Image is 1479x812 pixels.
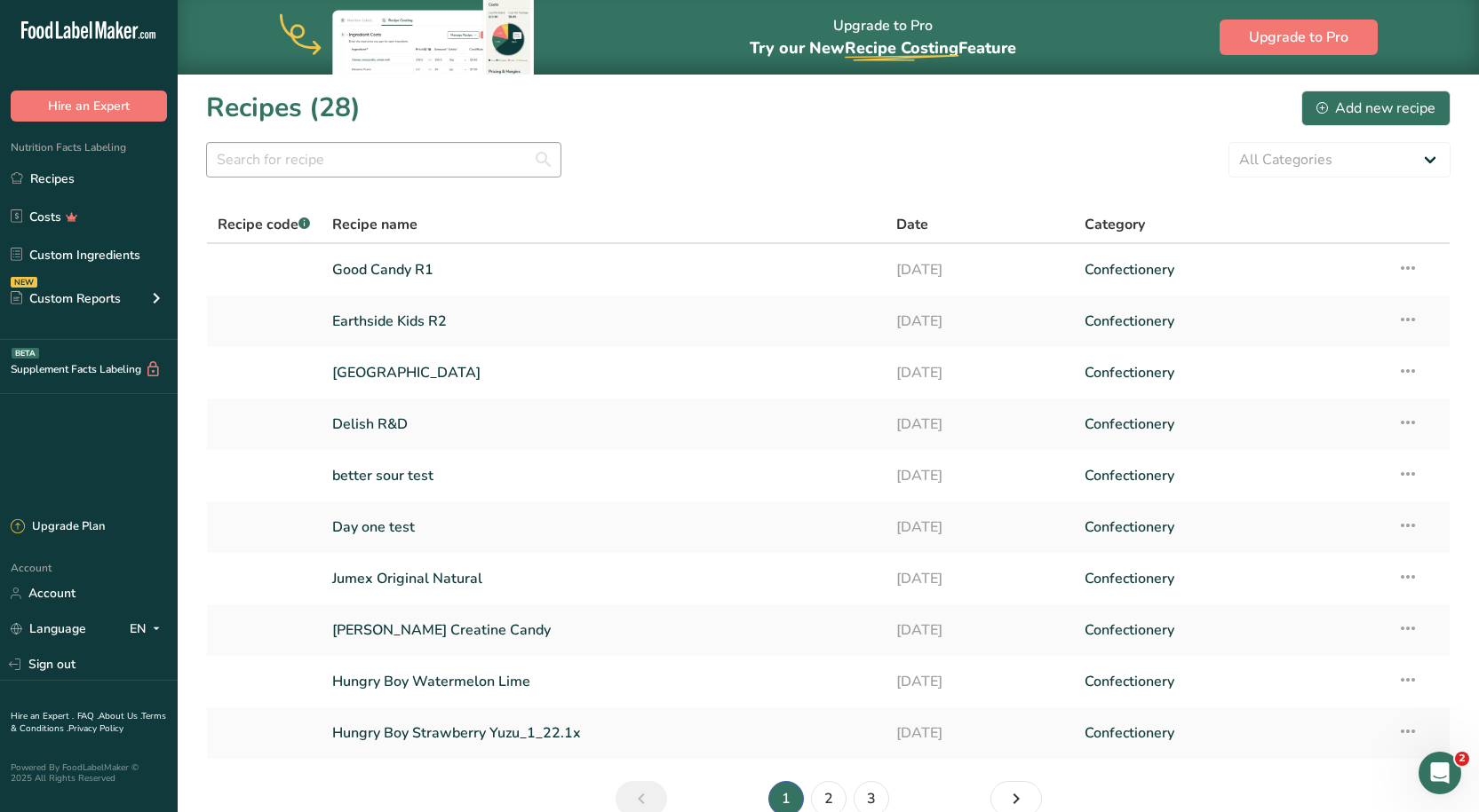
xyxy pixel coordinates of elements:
[896,560,1063,597] a: [DATE]
[11,613,86,644] a: Language
[896,611,1063,649] a: [DATE]
[896,354,1063,391] a: [DATE]
[896,508,1063,546] a: [DATE]
[1085,354,1377,391] a: Confectionery
[332,251,875,288] a: Good Candy R1
[1249,27,1348,48] span: Upgrade to Pro
[896,714,1063,752] a: [DATE]
[130,619,167,640] div: EN
[218,215,310,234] span: Recipe code
[1085,611,1377,649] a: Confectionery
[1316,98,1435,119] div: Add new recipe
[896,303,1063,340] a: [DATE]
[332,663,875,700] a: Hungry Boy Watermelon Lime
[1085,663,1377,700] a: Confectionery
[1085,508,1377,546] a: Confectionery
[68,722,123,735] a: Privacy Policy
[332,611,875,649] a: [PERSON_NAME] Creatine Candy
[1085,214,1145,235] span: Category
[1085,303,1377,340] a: Confectionery
[332,354,875,391] a: [GEOGRAPHIC_DATA]
[1419,752,1461,794] iframe: Intercom live chat
[896,663,1063,700] a: [DATE]
[332,508,875,546] a: Day one test
[332,560,875,597] a: Jumex Original Natural
[845,37,958,59] span: Recipe Costing
[1220,20,1378,55] button: Upgrade to Pro
[99,710,141,722] a: About Us .
[896,457,1063,494] a: [DATE]
[1085,251,1377,288] a: Confectionery
[1085,406,1377,443] a: Confectionery
[332,303,875,340] a: Earthside Kids R2
[206,88,361,128] h1: Recipes (28)
[11,277,37,288] div: NEW
[750,37,1016,59] span: Try our New Feature
[11,710,74,722] a: Hire an Expert .
[1085,457,1377,494] a: Confectionery
[750,1,1016,75] div: Upgrade to Pro
[206,142,561,177] input: Search for recipe
[12,348,39,359] div: BETA
[1455,752,1469,766] span: 2
[896,214,928,235] span: Date
[11,518,105,536] div: Upgrade Plan
[332,406,875,443] a: Delish R&D
[1301,91,1451,126] button: Add new recipe
[896,251,1063,288] a: [DATE]
[77,710,99,722] a: FAQ .
[11,710,166,735] a: Terms & Conditions .
[332,457,875,494] a: better sour test
[896,406,1063,443] a: [DATE]
[11,762,167,784] div: Powered By FoodLabelMaker © 2025 All Rights Reserved
[332,714,875,752] a: Hungry Boy Strawberry Yuzu_1_22.1x
[11,289,121,308] div: Custom Reports
[1085,714,1377,752] a: Confectionery
[332,214,417,235] span: Recipe name
[11,91,167,122] button: Hire an Expert
[1085,560,1377,597] a: Confectionery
